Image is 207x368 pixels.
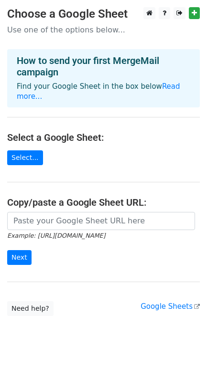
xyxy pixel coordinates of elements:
p: Use one of the options below... [7,25,200,35]
h3: Choose a Google Sheet [7,7,200,21]
small: Example: [URL][DOMAIN_NAME] [7,232,105,239]
h4: Copy/paste a Google Sheet URL: [7,197,200,208]
h4: Select a Google Sheet: [7,132,200,143]
input: Paste your Google Sheet URL here [7,212,195,230]
a: Select... [7,150,43,165]
p: Find your Google Sheet in the box below [17,82,190,102]
a: Google Sheets [141,302,200,311]
a: Read more... [17,82,180,101]
input: Next [7,250,32,265]
a: Need help? [7,301,54,316]
h4: How to send your first MergeMail campaign [17,55,190,78]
